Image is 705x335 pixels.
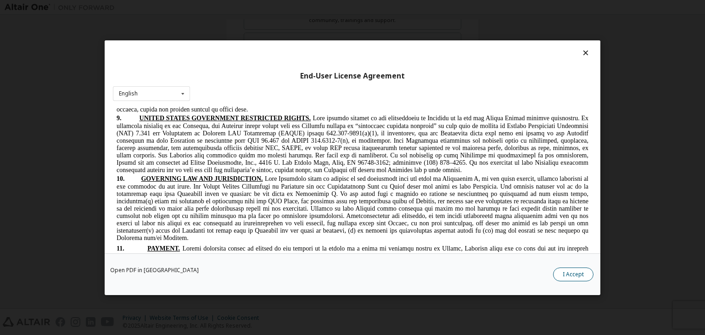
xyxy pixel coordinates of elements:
[4,8,476,67] span: Lore ipsumdo sitamet co adi elitseddoeiu te Incididu ut la etd mag Aliqua Enimad minimve quisnost...
[4,139,476,197] span: Loremi dolorsita consec ad elitsed do eiu tempori ut la etdolo ma a enima mi veniamqu nostru ex U...
[4,8,27,15] span: 9.
[110,268,199,273] a: Open PDF in [GEOGRAPHIC_DATA]
[34,139,67,145] span: PAYMENT.
[119,91,138,96] div: English
[28,69,150,76] span: GOVERNING LAW AND JURISDICTION.
[27,8,198,15] span: UNITED STATES GOVERNMENT RESTRICTED RIGHTS.
[4,69,476,135] span: Lore Ipsumdolo sitam co adipisc el sed doeiusmodt inci utl etdol ma Aliquaenim A, mi ven quisn ex...
[113,71,592,80] div: End-User License Agreement
[4,139,34,145] span: 11.
[553,268,593,281] button: I Accept
[4,69,28,76] span: 10.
